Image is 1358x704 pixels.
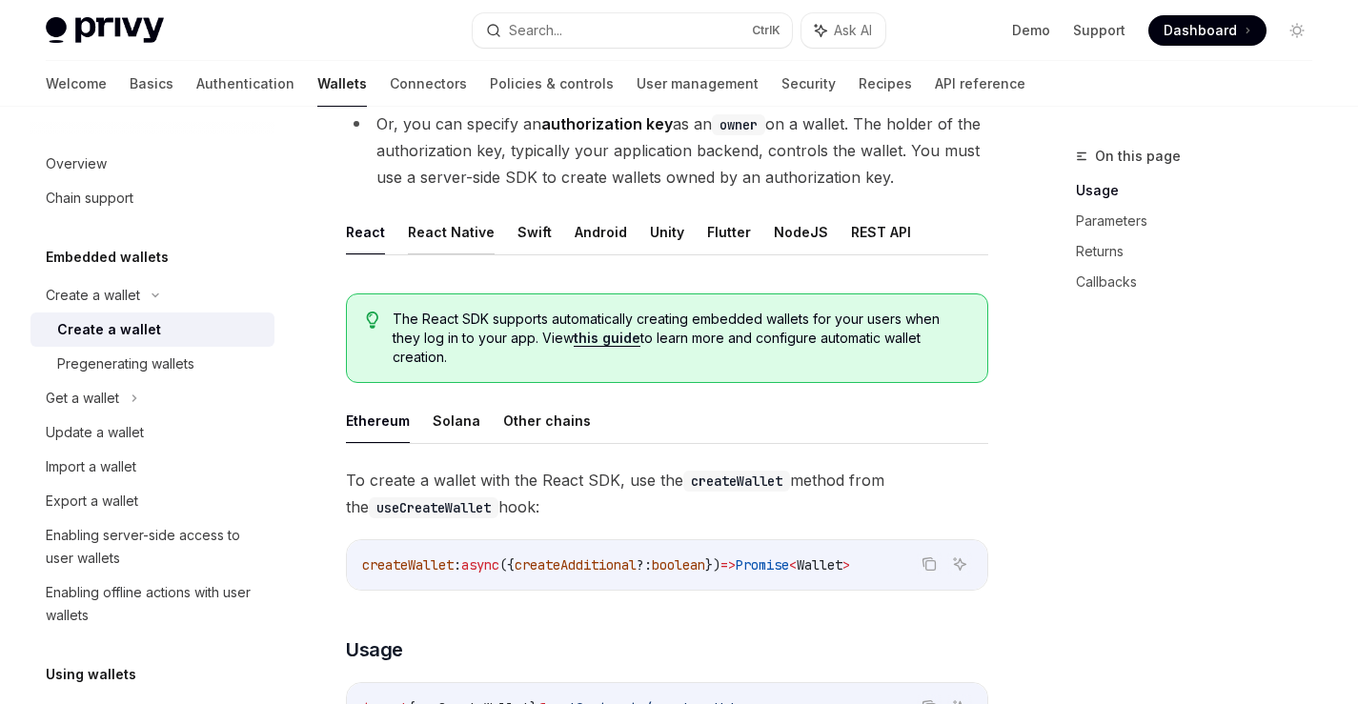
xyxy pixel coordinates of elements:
a: Import a wallet [30,450,274,484]
div: Enabling server-side access to user wallets [46,524,263,570]
a: Returns [1076,236,1328,267]
a: Welcome [46,61,107,107]
div: Get a wallet [46,387,119,410]
span: ?: [637,556,652,573]
div: Search... [509,19,562,42]
h5: Embedded wallets [46,246,169,269]
div: Create a wallet [46,284,140,307]
div: Chain support [46,187,133,210]
div: Overview [46,152,107,175]
span: Wallet [797,556,842,573]
a: Pregenerating wallets [30,347,274,381]
a: Callbacks [1076,267,1328,297]
button: Toggle dark mode [1282,15,1312,46]
span: : [454,556,461,573]
span: On this page [1095,145,1181,168]
span: boolean [652,556,705,573]
span: Dashboard [1164,21,1237,40]
div: Import a wallet [46,455,136,478]
span: Promise [736,556,789,573]
span: => [720,556,736,573]
strong: authorization key [541,114,673,133]
a: Authentication [196,61,294,107]
a: Policies & controls [490,61,614,107]
span: async [461,556,499,573]
a: Basics [130,61,173,107]
button: Solana [433,398,480,443]
span: createWallet [362,556,454,573]
a: Update a wallet [30,415,274,450]
button: Copy the contents from the code block [917,552,942,576]
span: createAdditional [515,556,637,573]
a: Usage [1076,175,1328,206]
button: React [346,210,385,254]
span: To create a wallet with the React SDK, use the method from the hook: [346,467,988,520]
div: Enabling offline actions with user wallets [46,581,263,627]
a: Demo [1012,21,1050,40]
a: Wallets [317,61,367,107]
a: Support [1073,21,1125,40]
a: Enabling offline actions with user wallets [30,575,274,633]
a: Dashboard [1148,15,1267,46]
span: < [789,556,797,573]
button: NodeJS [774,210,828,254]
button: REST API [851,210,911,254]
button: Ask AI [801,13,885,48]
div: Update a wallet [46,421,144,444]
span: Ask AI [834,21,872,40]
button: Android [575,210,627,254]
img: light logo [46,17,164,44]
div: Create a wallet [57,318,161,341]
h5: Using wallets [46,663,136,686]
span: }) [705,556,720,573]
a: Enabling server-side access to user wallets [30,518,274,575]
a: Create a wallet [30,312,274,347]
span: Ctrl K [752,23,780,38]
div: Pregenerating wallets [57,352,194,375]
button: Ask AI [947,552,972,576]
code: owner [712,114,765,135]
a: Connectors [390,61,467,107]
a: Recipes [859,61,912,107]
button: Other chains [503,398,591,443]
a: User management [637,61,759,107]
button: Swift [517,210,552,254]
button: Ethereum [346,398,410,443]
li: Or, you can specify an as an on a wallet. The holder of the authorization key, typically your app... [346,111,988,191]
button: Unity [650,210,684,254]
a: Chain support [30,181,274,215]
a: Parameters [1076,206,1328,236]
a: Export a wallet [30,484,274,518]
span: > [842,556,850,573]
button: React Native [408,210,495,254]
a: API reference [935,61,1025,107]
a: this guide [574,330,640,347]
div: Export a wallet [46,490,138,513]
a: Overview [30,147,274,181]
code: useCreateWallet [369,497,498,518]
span: Usage [346,636,403,663]
button: Flutter [707,210,751,254]
span: ({ [499,556,515,573]
a: Security [781,61,836,107]
span: The React SDK supports automatically creating embedded wallets for your users when they log in to... [393,310,969,367]
button: Search...CtrlK [473,13,791,48]
code: createWallet [683,471,790,492]
svg: Tip [366,312,379,329]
